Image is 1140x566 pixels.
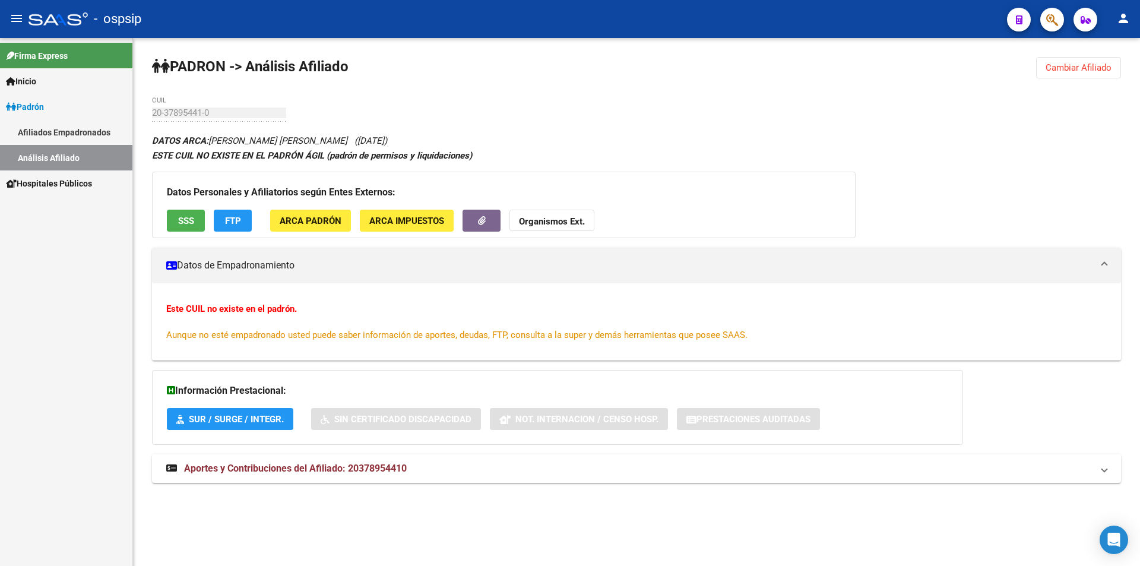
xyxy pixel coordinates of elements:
[1100,526,1128,554] div: Open Intercom Messenger
[490,408,668,430] button: Not. Internacion / Censo Hosp.
[270,210,351,232] button: ARCA Padrón
[6,100,44,113] span: Padrón
[225,216,241,226] span: FTP
[6,49,68,62] span: Firma Express
[152,248,1121,283] mat-expansion-panel-header: Datos de Empadronamiento
[1046,62,1111,73] span: Cambiar Afiliado
[184,463,407,474] span: Aportes y Contribuciones del Afiliado: 20378954410
[280,216,341,226] span: ARCA Padrón
[6,75,36,88] span: Inicio
[167,408,293,430] button: SUR / SURGE / INTEGR.
[167,184,841,201] h3: Datos Personales y Afiliatorios según Entes Externos:
[519,216,585,227] strong: Organismos Ext.
[360,210,454,232] button: ARCA Impuestos
[677,408,820,430] button: Prestaciones Auditadas
[9,11,24,26] mat-icon: menu
[152,58,349,75] strong: PADRON -> Análisis Afiliado
[167,382,948,399] h3: Información Prestacional:
[178,216,194,226] span: SSS
[334,414,471,425] span: Sin Certificado Discapacidad
[152,283,1121,361] div: Datos de Empadronamiento
[6,177,92,190] span: Hospitales Públicos
[166,330,748,340] span: Aunque no esté empadronado usted puede saber información de aportes, deudas, FTP, consulta a la s...
[167,210,205,232] button: SSS
[509,210,594,232] button: Organismos Ext.
[354,135,387,146] span: ([DATE])
[166,303,297,314] strong: Este CUIL no existe en el padrón.
[189,414,284,425] span: SUR / SURGE / INTEGR.
[152,135,208,146] strong: DATOS ARCA:
[94,6,141,32] span: - ospsip
[1036,57,1121,78] button: Cambiar Afiliado
[152,150,472,161] strong: ESTE CUIL NO EXISTE EN EL PADRÓN ÁGIL (padrón de permisos y liquidaciones)
[311,408,481,430] button: Sin Certificado Discapacidad
[214,210,252,232] button: FTP
[515,414,658,425] span: Not. Internacion / Censo Hosp.
[369,216,444,226] span: ARCA Impuestos
[696,414,810,425] span: Prestaciones Auditadas
[152,454,1121,483] mat-expansion-panel-header: Aportes y Contribuciones del Afiliado: 20378954410
[152,135,347,146] span: [PERSON_NAME] [PERSON_NAME]
[166,259,1092,272] mat-panel-title: Datos de Empadronamiento
[1116,11,1130,26] mat-icon: person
